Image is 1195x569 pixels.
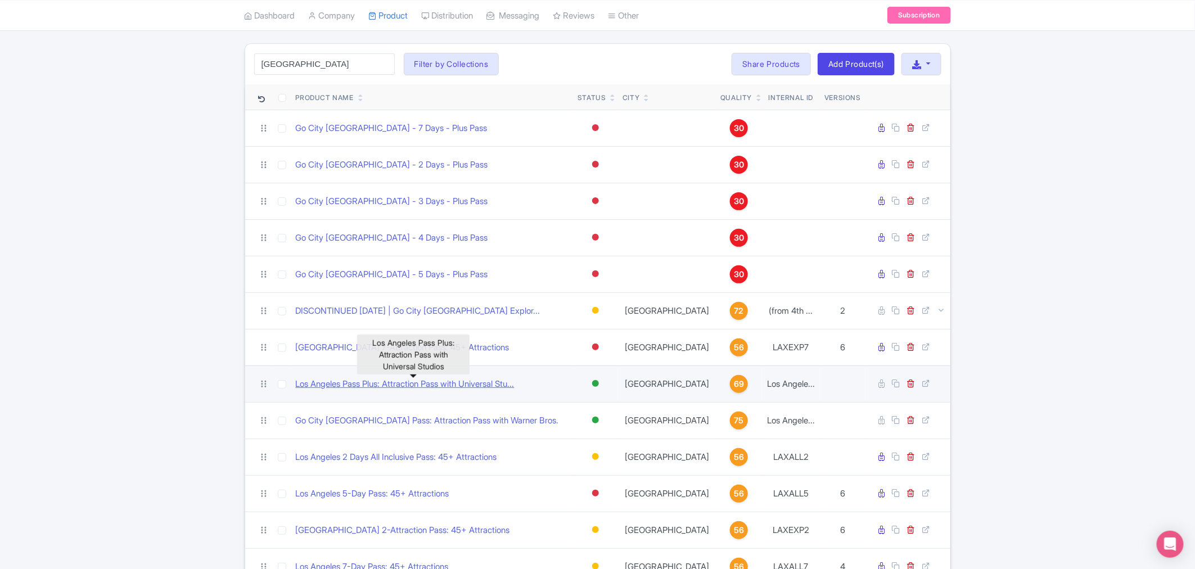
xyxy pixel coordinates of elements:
[840,488,845,499] span: 6
[618,402,716,439] td: [GEOGRAPHIC_DATA]
[720,448,757,466] a: 56
[840,342,845,353] span: 6
[296,378,515,391] a: Los Angeles Pass Plus: Attraction Pass with Universal Stu...
[720,93,752,103] div: Quality
[296,232,488,245] a: Go City [GEOGRAPHIC_DATA] - 4 Days - Plus Pass
[590,156,601,173] div: Inactive
[720,192,757,210] a: 30
[734,378,744,390] span: 69
[762,439,820,475] td: LAXALL2
[734,451,744,463] span: 56
[1157,531,1184,558] div: Open Intercom Messenger
[720,485,757,503] a: 56
[590,339,601,355] div: Inactive
[734,414,744,427] span: 75
[296,414,559,427] a: Go City [GEOGRAPHIC_DATA] Pass: Attraction Pass with Warner Bros.
[618,292,716,329] td: [GEOGRAPHIC_DATA]
[296,93,354,103] div: Product Name
[820,84,865,110] th: Versions
[720,302,757,320] a: 72
[618,512,716,548] td: [GEOGRAPHIC_DATA]
[357,335,470,374] div: Los Angeles Pass Plus: Attraction Pass with Universal Studios
[734,524,744,536] span: 56
[762,292,820,329] td: (from 4th ...
[296,341,509,354] a: [GEOGRAPHIC_DATA] 7-Attraction Pass: 45+ Attractions
[734,122,744,134] span: 30
[590,302,601,319] div: Building
[734,159,744,171] span: 30
[720,521,757,539] a: 56
[623,93,639,103] div: City
[840,525,845,535] span: 6
[762,512,820,548] td: LAXEXP2
[720,338,757,356] a: 56
[720,229,757,247] a: 30
[590,193,601,209] div: Inactive
[296,195,488,208] a: Go City [GEOGRAPHIC_DATA] - 3 Days - Plus Pass
[578,93,606,103] div: Status
[732,53,811,75] a: Share Products
[818,53,895,75] a: Add Product(s)
[296,524,510,537] a: [GEOGRAPHIC_DATA] 2-Attraction Pass: 45+ Attractions
[296,487,449,500] a: Los Angeles 5-Day Pass: 45+ Attractions
[720,156,757,174] a: 30
[762,329,820,365] td: LAXEXP7
[296,122,488,135] a: Go City [GEOGRAPHIC_DATA] - 7 Days - Plus Pass
[720,375,757,393] a: 69
[887,7,950,24] a: Subscription
[590,522,601,538] div: Building
[618,475,716,512] td: [GEOGRAPHIC_DATA]
[254,53,395,75] input: Search product name, city, or interal id
[734,305,744,317] span: 72
[734,195,744,207] span: 30
[762,365,820,402] td: Los Angele...
[618,365,716,402] td: [GEOGRAPHIC_DATA]
[720,412,757,430] a: 75
[720,265,757,283] a: 30
[590,485,601,502] div: Inactive
[734,232,744,244] span: 30
[296,451,497,464] a: Los Angeles 2 Days All Inclusive Pass: 45+ Attractions
[590,376,601,392] div: Active
[840,305,845,316] span: 2
[404,53,499,75] button: Filter by Collections
[296,305,540,318] a: DISCONTINUED [DATE] | Go City [GEOGRAPHIC_DATA] Explor...
[590,229,601,246] div: Inactive
[590,449,601,465] div: Building
[296,268,488,281] a: Go City [GEOGRAPHIC_DATA] - 5 Days - Plus Pass
[734,341,744,354] span: 56
[590,266,601,282] div: Inactive
[720,119,757,137] a: 30
[734,268,744,281] span: 30
[618,329,716,365] td: [GEOGRAPHIC_DATA]
[762,475,820,512] td: LAXALL5
[762,402,820,439] td: Los Angele...
[296,159,488,171] a: Go City [GEOGRAPHIC_DATA] - 2 Days - Plus Pass
[762,84,820,110] th: Internal ID
[618,439,716,475] td: [GEOGRAPHIC_DATA]
[590,120,601,136] div: Inactive
[590,412,601,428] div: Active
[734,487,744,500] span: 56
